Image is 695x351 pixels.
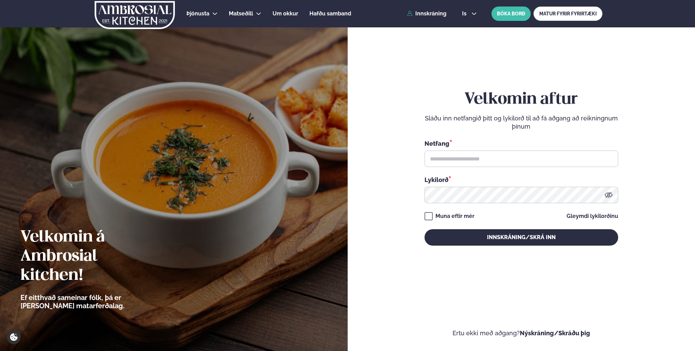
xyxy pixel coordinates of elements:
[186,10,209,18] a: Þjónusta
[425,139,618,148] div: Netfang
[94,1,176,29] img: logo
[229,10,253,18] a: Matseðill
[20,228,162,285] h2: Velkomin á Ambrosial kitchen!
[309,10,351,18] a: Hafðu samband
[425,114,618,131] p: Sláðu inn netfangið þitt og lykilorð til að fá aðgang að reikningnum þínum
[186,10,209,17] span: Þjónusta
[407,11,446,17] a: Innskráning
[491,6,531,21] button: BÓKA BORÐ
[520,329,590,337] a: Nýskráning/Skráðu þig
[229,10,253,17] span: Matseðill
[457,11,482,16] button: is
[425,90,618,109] h2: Velkomin aftur
[368,329,675,337] p: Ertu ekki með aðgang?
[567,213,618,219] a: Gleymdi lykilorðinu
[425,229,618,246] button: Innskráning/Skrá inn
[309,10,351,17] span: Hafðu samband
[425,175,618,184] div: Lykilorð
[7,330,21,344] a: Cookie settings
[533,6,602,21] a: MATUR FYRIR FYRIRTÆKI
[273,10,298,17] span: Um okkur
[462,11,469,16] span: is
[20,294,162,310] p: Ef eitthvað sameinar fólk, þá er [PERSON_NAME] matarferðalag.
[273,10,298,18] a: Um okkur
